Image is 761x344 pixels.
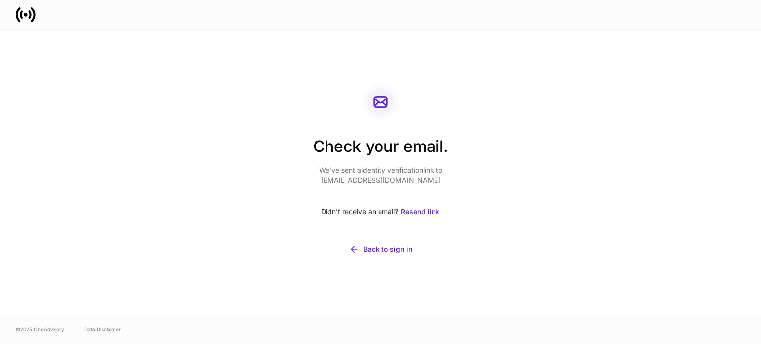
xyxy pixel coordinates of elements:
span: © 2025 OneAdvisory [16,325,64,333]
h2: Check your email. [313,136,448,165]
button: Back to sign in [313,239,448,260]
div: Didn’t receive an email? [313,201,448,223]
button: Resend link [400,201,440,223]
p: We’ve sent a identity verification link to [EMAIL_ADDRESS][DOMAIN_NAME] [313,165,448,185]
div: Back to sign in [363,245,412,254]
a: Data Disclaimer [84,325,121,333]
div: Resend link [401,207,439,217]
